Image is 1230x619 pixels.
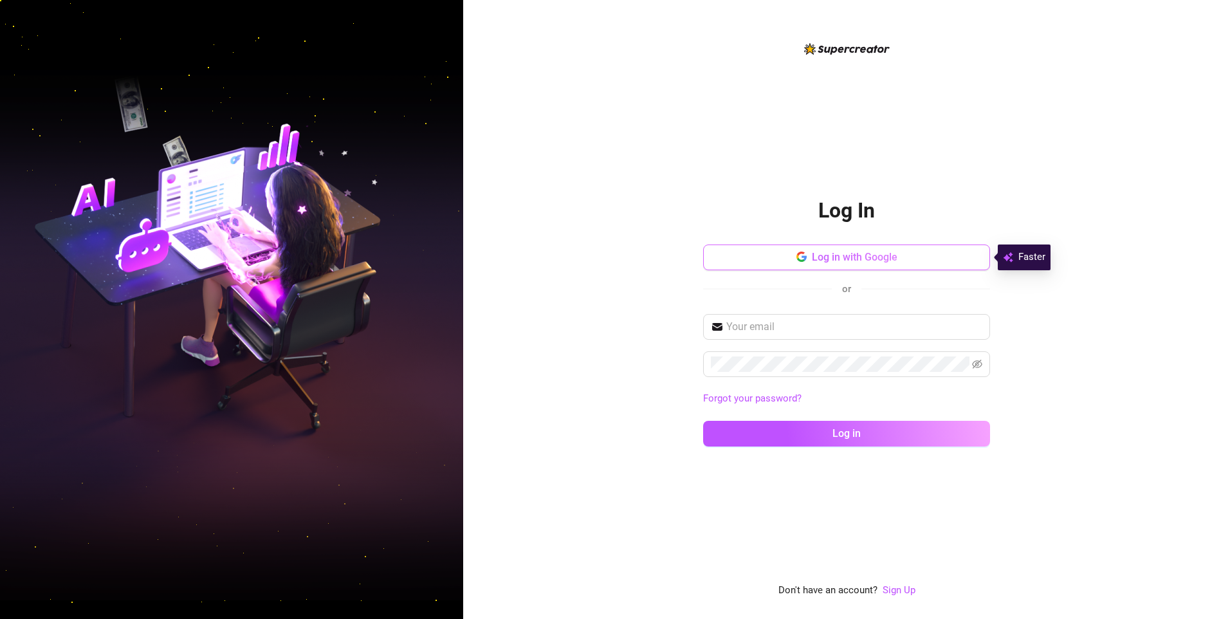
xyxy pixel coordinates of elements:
[703,391,990,407] a: Forgot your password?
[842,283,851,295] span: or
[1018,250,1045,265] span: Faster
[1003,250,1013,265] img: svg%3e
[883,583,915,598] a: Sign Up
[812,251,897,263] span: Log in with Google
[703,393,802,404] a: Forgot your password?
[703,245,990,270] button: Log in with Google
[832,427,861,439] span: Log in
[883,584,915,596] a: Sign Up
[804,43,890,55] img: logo-BBDzfeDw.svg
[972,359,982,369] span: eye-invisible
[726,319,982,335] input: Your email
[778,583,877,598] span: Don't have an account?
[703,421,990,447] button: Log in
[818,198,875,224] h2: Log In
